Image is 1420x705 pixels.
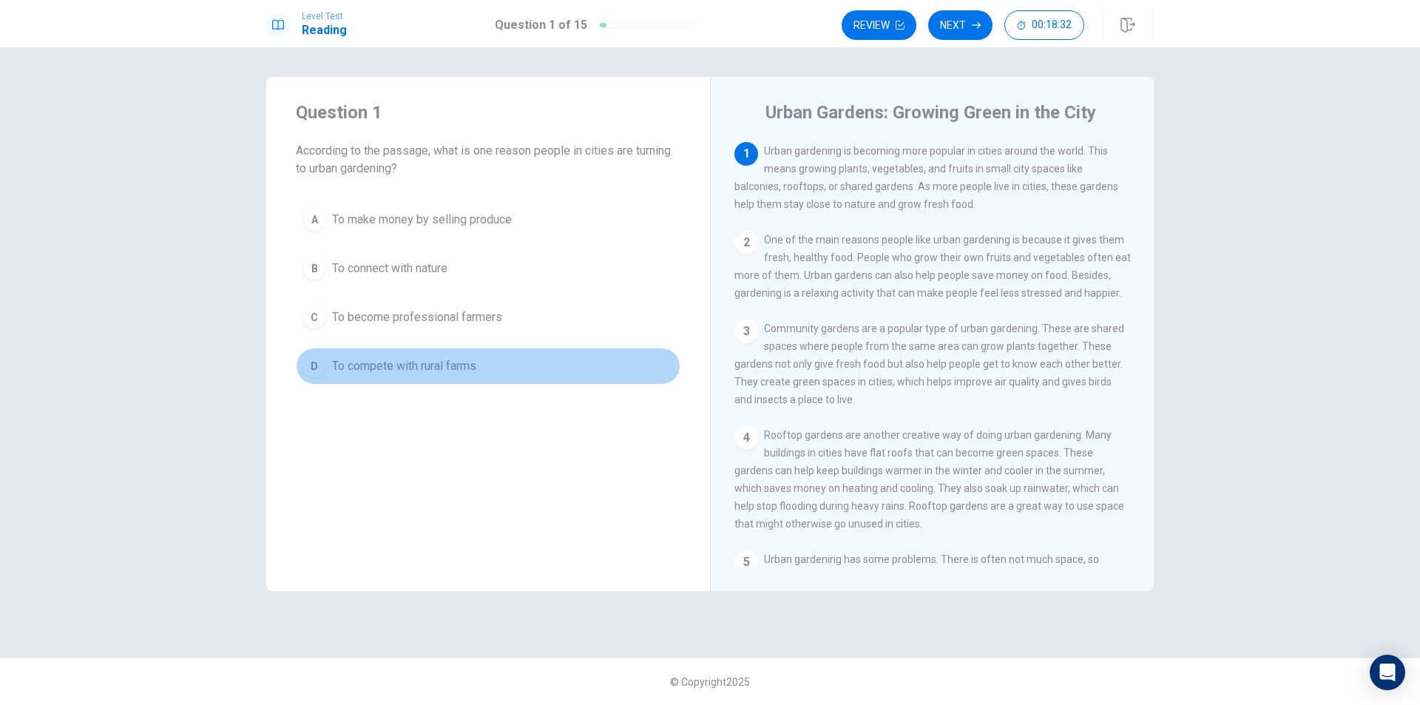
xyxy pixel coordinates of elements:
div: D [302,354,326,378]
span: Urban gardening has some problems. There is often not much space, so gardeners need to be creativ... [734,553,1114,618]
button: CTo become professional farmers [296,299,680,336]
span: To connect with nature [332,260,447,277]
h4: Question 1 [296,101,680,124]
h4: Urban Gardens: Growing Green in the City [765,101,1096,124]
span: 00:18:32 [1032,19,1072,31]
h1: Reading [302,21,347,39]
div: 5 [734,550,758,574]
button: BTo connect with nature [296,250,680,287]
span: To make money by selling produce [332,211,512,229]
span: Urban gardening is becoming more popular in cities around the world. This means growing plants, v... [734,145,1118,210]
div: A [302,208,326,232]
button: Next [928,10,993,40]
h1: Question 1 of 15 [495,16,587,34]
span: Level Test [302,11,347,21]
button: DTo compete with rural farms [296,348,680,385]
div: B [302,257,326,280]
span: One of the main reasons people like urban gardening is because it gives them fresh, healthy food.... [734,234,1131,299]
span: © Copyright 2025 [670,676,750,688]
button: ATo make money by selling produce [296,201,680,238]
span: Rooftop gardens are another creative way of doing urban gardening. Many buildings in cities have ... [734,429,1124,530]
span: To compete with rural farms [332,357,476,375]
button: Review [842,10,916,40]
span: Community gardens are a popular type of urban gardening. These are shared spaces where people fro... [734,323,1124,405]
div: 2 [734,231,758,254]
div: 4 [734,426,758,450]
div: 3 [734,320,758,343]
div: Open Intercom Messenger [1370,655,1405,690]
div: 1 [734,142,758,166]
span: According to the passage, what is one reason people in cities are turning to urban gardening? [296,142,680,178]
button: 00:18:32 [1004,10,1084,40]
div: C [302,306,326,329]
span: To become professional farmers [332,308,502,326]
